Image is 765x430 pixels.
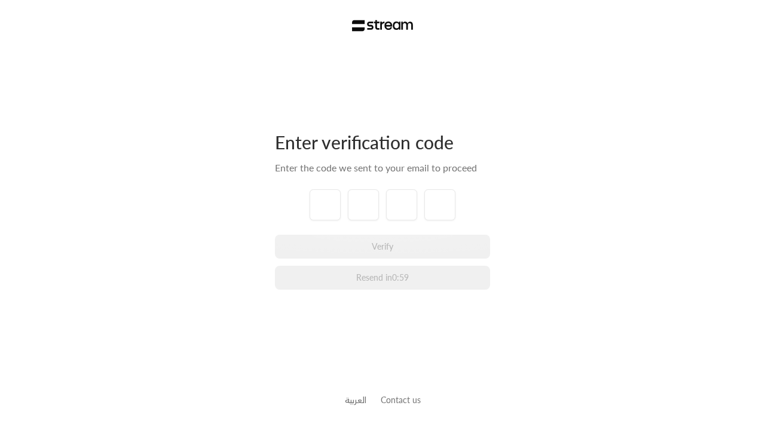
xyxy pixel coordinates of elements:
a: العربية [345,389,366,411]
div: Enter verification code [275,131,490,153]
img: Stream Logo [352,20,414,32]
a: Contact us [381,395,421,405]
div: Enter the code we sent to your email to proceed [275,161,490,175]
button: Contact us [381,394,421,406]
